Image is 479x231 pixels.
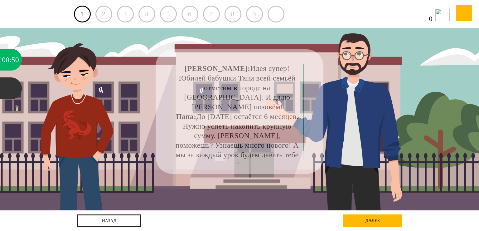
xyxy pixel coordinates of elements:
[435,9,450,21] img: icon-cash.svg
[343,214,402,227] div: далее
[246,6,263,22] div: 9
[203,6,220,22] div: 7
[185,64,250,72] strong: [PERSON_NAME]:
[117,6,134,22] div: 3
[74,6,91,22] a: 1
[429,15,433,22] span: 0
[9,49,12,71] div: :
[2,49,9,71] div: 00
[181,6,198,22] div: 6
[175,64,300,179] div: Идея супер! Юбилей бабушки Тани всей семьёй отметим в городе на [GEOGRAPHIC_DATA]. И дядю [PERSON...
[305,54,319,68] div: Нажми на ГЛАЗ, чтобы скрыть текст и посмотреть картинку полностью
[77,214,141,227] a: назад
[95,6,112,22] div: 2
[160,6,177,22] div: 5
[225,6,241,22] div: 8
[12,49,19,71] div: 50
[138,6,155,22] div: 4
[176,112,196,120] strong: Папа:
